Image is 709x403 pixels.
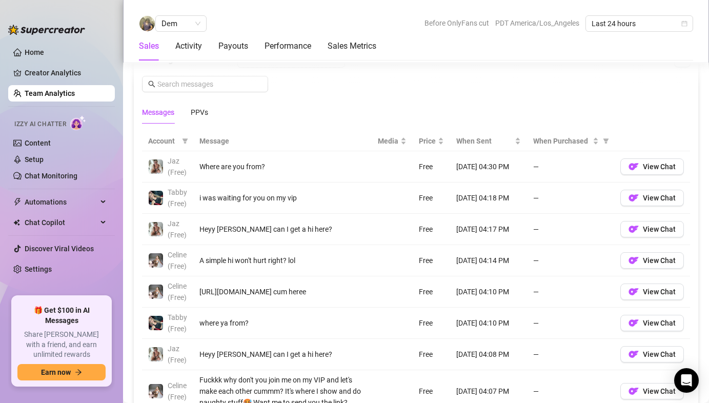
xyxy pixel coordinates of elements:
img: OF [629,287,639,297]
div: i was waiting for you on my vip [199,192,366,204]
img: OF [629,386,639,396]
div: Open Intercom Messenger [674,368,699,393]
td: — [527,339,614,370]
span: PDT America/Los_Angeles [495,15,579,31]
td: [DATE] 04:18 PM [450,183,527,214]
span: Last 24 hours [592,16,687,31]
th: Price [413,131,450,151]
span: calendar [681,21,687,27]
a: OFView Chat [620,196,684,205]
span: filter [601,133,611,149]
span: Celine (Free) [168,282,187,301]
img: Dem [139,16,155,31]
span: Jaz (Free) [168,345,187,364]
button: OFView Chat [620,315,684,331]
span: Automations [25,194,97,210]
img: Tabby (Free) [149,191,163,205]
img: Celine (Free) [149,285,163,299]
div: Messages [142,107,174,118]
button: OFView Chat [620,221,684,237]
div: Payouts [218,40,248,52]
span: Jaz (Free) [168,219,187,239]
a: OFView Chat [620,290,684,298]
a: OFView Chat [620,390,684,398]
a: OFView Chat [620,228,684,236]
div: [URL][DOMAIN_NAME] cum heree [199,286,366,297]
span: Tabby (Free) [168,188,187,208]
td: Free [413,214,450,245]
button: OFView Chat [620,383,684,399]
div: Activity [175,40,202,52]
a: Setup [25,155,44,164]
span: View Chat [643,256,676,265]
a: Chat Monitoring [25,172,77,180]
div: Heyy [PERSON_NAME] can I get a hi here? [199,224,366,235]
th: When Purchased [527,131,614,151]
span: thunderbolt [13,198,22,206]
img: Celine (Free) [149,253,163,268]
span: Chat Copilot [25,214,97,231]
button: Earn nowarrow-right [17,364,106,380]
div: Where are you from? [199,161,366,172]
span: filter [180,133,190,149]
input: Search messages [157,78,262,90]
span: filter [603,138,609,144]
span: View Chat [643,319,676,327]
img: OF [629,349,639,359]
button: OFView Chat [620,158,684,175]
a: Team Analytics [25,89,75,97]
img: OF [629,162,639,172]
div: A simple hi won't hurt right? lol [199,255,366,266]
td: — [527,276,614,308]
td: Free [413,276,450,308]
a: Content [25,139,51,147]
td: Free [413,308,450,339]
span: search [148,80,155,88]
div: PPVs [191,107,208,118]
button: OFView Chat [620,346,684,362]
a: Home [25,48,44,56]
img: OF [629,224,639,234]
span: View Chat [643,163,676,171]
span: Share [PERSON_NAME] with a friend, and earn unlimited rewards [17,330,106,360]
img: OF [629,193,639,203]
span: When Sent [456,135,513,147]
td: [DATE] 04:14 PM [450,245,527,276]
span: Earn now [41,368,71,376]
th: Media [372,131,413,151]
td: — [527,245,614,276]
a: OFView Chat [620,353,684,361]
span: Account [148,135,178,147]
td: — [527,308,614,339]
span: Dem [161,16,200,31]
a: OFView Chat [620,321,684,330]
div: Sales Metrics [328,40,376,52]
div: Sales [139,40,159,52]
button: OFView Chat [620,252,684,269]
img: Jaz (Free) [149,159,163,174]
td: — [527,183,614,214]
td: Free [413,245,450,276]
img: Jaz (Free) [149,347,163,361]
img: Chat Copilot [13,219,20,226]
span: View Chat [643,387,676,395]
td: [DATE] 04:10 PM [450,308,527,339]
span: filter [182,138,188,144]
a: Discover Viral Videos [25,245,94,253]
td: [DATE] 04:10 PM [450,276,527,308]
span: arrow-right [75,369,82,376]
span: Celine (Free) [168,381,187,401]
th: Message [193,131,372,151]
span: Izzy AI Chatter [14,119,66,129]
div: where ya from? [199,317,366,329]
td: [DATE] 04:30 PM [450,151,527,183]
td: Free [413,151,450,183]
span: 🎁 Get $100 in AI Messages [17,306,106,326]
img: OF [629,255,639,266]
span: View Chat [643,194,676,202]
td: [DATE] 04:08 PM [450,339,527,370]
th: When Sent [450,131,527,151]
img: OF [629,318,639,328]
img: Tabby (Free) [149,316,163,330]
a: Settings [25,265,52,273]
